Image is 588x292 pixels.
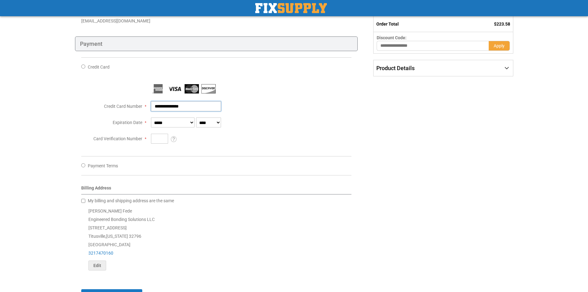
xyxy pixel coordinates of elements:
span: [US_STATE] [106,234,128,239]
span: [EMAIL_ADDRESS][DOMAIN_NAME] [81,18,150,23]
img: Visa [168,84,182,93]
div: Billing Address [81,185,352,194]
span: Card Verification Number [93,136,142,141]
span: $223.58 [494,22,510,26]
span: Discount Code: [377,35,407,40]
span: Apply [494,43,505,48]
strong: Order Total [376,22,399,26]
div: [PERSON_NAME] Fede Engineered Bonding Solutions LLC [STREET_ADDRESS] Titusville , 32796 [GEOGRAPH... [81,207,352,270]
span: Product Details [376,65,415,71]
a: 3217470160 [88,251,113,256]
span: Credit Card Number [104,104,142,109]
span: Expiration Date [113,120,142,125]
a: 3217470160 [81,12,106,17]
a: store logo [255,3,327,13]
img: American Express [151,84,165,93]
img: Fix Industrial Supply [255,3,327,13]
img: MasterCard [185,84,199,93]
div: Payment [75,36,358,51]
button: Edit [88,261,106,270]
span: My billing and shipping address are the same [88,198,174,203]
img: Discover [201,84,216,93]
span: Payment Terms [88,163,118,168]
span: Credit Card [88,65,110,69]
span: Edit [93,263,101,268]
button: Apply [489,41,510,51]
